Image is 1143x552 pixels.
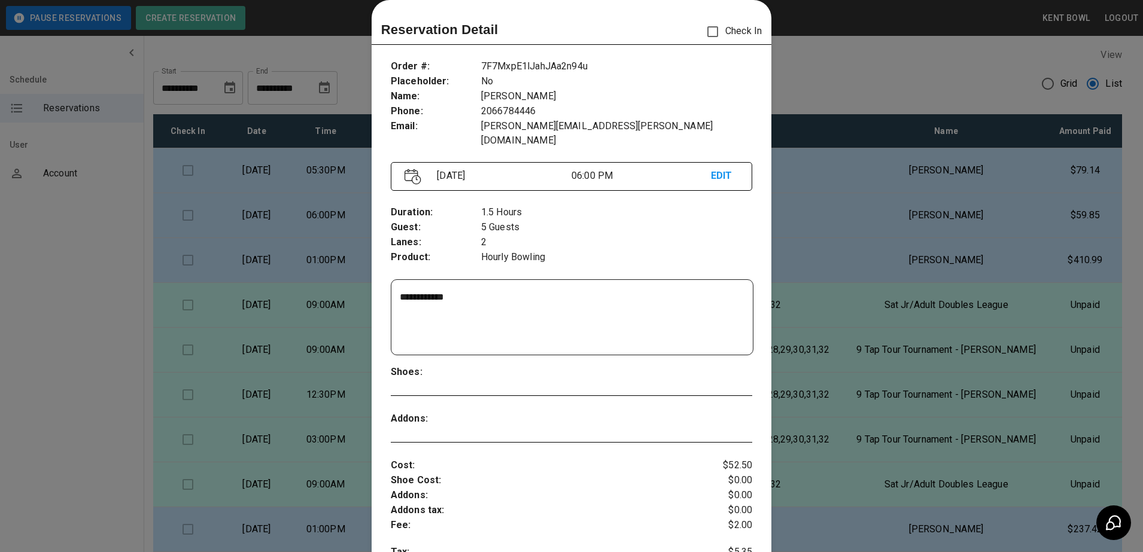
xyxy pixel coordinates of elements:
[481,205,752,220] p: 1.5 Hours
[481,220,752,235] p: 5 Guests
[391,119,481,134] p: Email :
[692,473,753,488] p: $0.00
[391,518,692,533] p: Fee :
[405,169,421,185] img: Vector
[391,74,481,89] p: Placeholder :
[711,169,739,184] p: EDIT
[692,518,753,533] p: $2.00
[391,235,481,250] p: Lanes :
[381,20,498,39] p: Reservation Detail
[692,503,753,518] p: $0.00
[692,488,753,503] p: $0.00
[481,74,752,89] p: No
[481,104,752,119] p: 2066784446
[692,458,753,473] p: $52.50
[481,89,752,104] p: [PERSON_NAME]
[700,19,762,44] p: Check In
[571,169,711,183] p: 06:00 PM
[481,250,752,265] p: Hourly Bowling
[391,488,692,503] p: Addons :
[391,220,481,235] p: Guest :
[391,205,481,220] p: Duration :
[391,365,481,380] p: Shoes :
[391,59,481,74] p: Order # :
[432,169,571,183] p: [DATE]
[391,411,481,426] p: Addons :
[391,473,692,488] p: Shoe Cost :
[481,235,752,250] p: 2
[391,89,481,104] p: Name :
[391,458,692,473] p: Cost :
[391,104,481,119] p: Phone :
[481,59,752,74] p: 7F7MxpE1lJahJAa2n94u
[391,250,481,265] p: Product :
[481,119,752,148] p: [PERSON_NAME][EMAIL_ADDRESS][PERSON_NAME][DOMAIN_NAME]
[391,503,692,518] p: Addons tax :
